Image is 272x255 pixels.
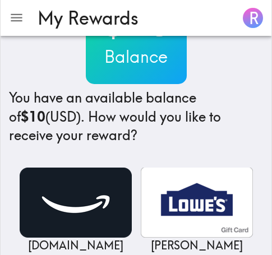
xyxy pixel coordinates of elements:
h3: My Rewards [38,7,229,29]
b: $10 [21,108,45,125]
span: R [249,8,259,28]
p: [DOMAIN_NAME] [20,238,132,253]
img: Amazon.com [20,168,132,238]
img: Lowe's [141,168,253,238]
h3: Balance [86,45,187,68]
a: Amazon.com[DOMAIN_NAME] [20,168,132,253]
h4: You have an available balance of (USD) . How would you like to receive your reward? [9,89,263,145]
button: R [238,3,268,33]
